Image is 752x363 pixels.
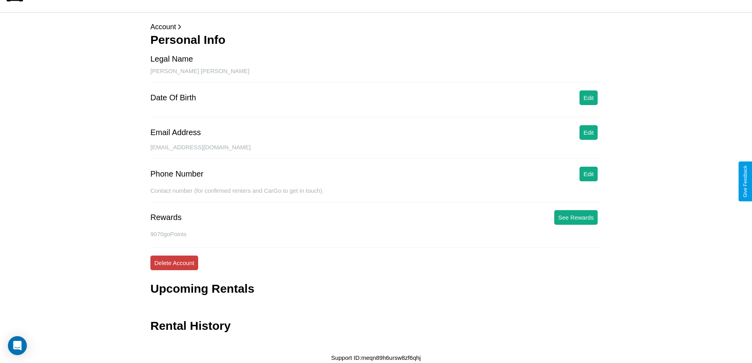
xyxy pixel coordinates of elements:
[150,144,602,159] div: [EMAIL_ADDRESS][DOMAIN_NAME]
[150,187,602,202] div: Contact number (for confirmed renters and CarGo to get in touch).
[8,336,27,355] div: Open Intercom Messenger
[150,169,204,179] div: Phone Number
[743,166,748,197] div: Give Feedback
[150,128,201,137] div: Email Address
[150,319,231,333] h3: Rental History
[150,21,602,33] p: Account
[579,125,598,140] button: Edit
[554,210,598,225] button: See Rewards
[150,33,602,47] h3: Personal Info
[150,229,602,239] p: 9070 goPoints
[150,282,254,295] h3: Upcoming Rentals
[579,167,598,181] button: Edit
[150,68,602,83] div: [PERSON_NAME] [PERSON_NAME]
[150,93,196,102] div: Date Of Birth
[150,213,182,222] div: Rewards
[150,256,198,270] button: Delete Account
[331,352,421,363] p: Support ID: meqn89h6ursw8zf6qhj
[579,90,598,105] button: Edit
[150,55,193,64] div: Legal Name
